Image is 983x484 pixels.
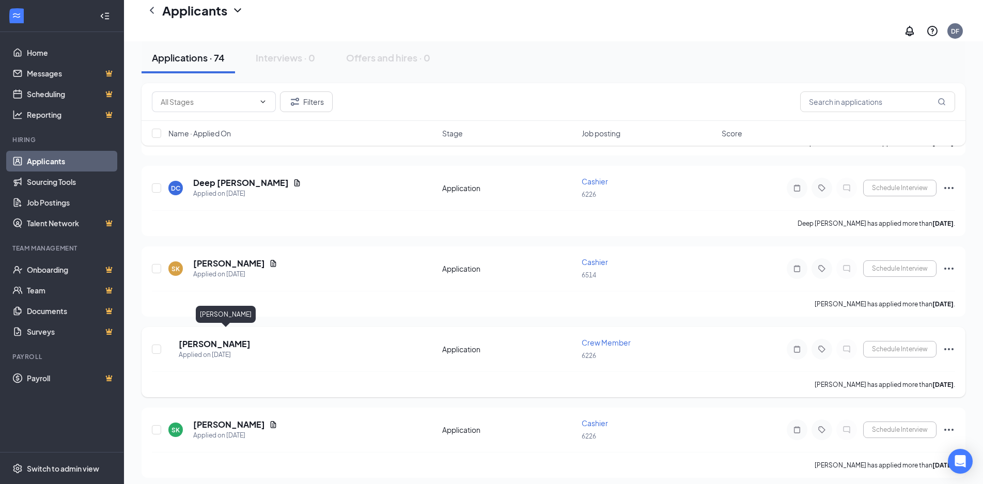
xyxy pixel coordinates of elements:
div: DF [951,27,959,36]
span: Score [722,128,742,138]
a: SurveysCrown [27,321,115,342]
svg: Ellipses [943,262,955,275]
svg: Tag [816,184,828,192]
div: Application [442,344,576,354]
p: [PERSON_NAME] has applied more than . [815,461,955,470]
div: [PERSON_NAME] [196,306,256,323]
a: SchedulingCrown [27,84,115,104]
div: Application [442,425,576,435]
svg: ChevronLeft [146,4,158,17]
span: Job posting [582,128,620,138]
h5: [PERSON_NAME] [193,419,265,430]
div: Offers and hires · 0 [346,51,430,64]
svg: MagnifyingGlass [938,98,946,106]
a: Sourcing Tools [27,171,115,192]
svg: Document [269,420,277,429]
div: Payroll [12,352,113,361]
span: Cashier [582,418,608,428]
a: Home [27,42,115,63]
svg: ChevronDown [231,4,244,17]
a: DocumentsCrown [27,301,115,321]
span: 6226 [582,352,596,360]
div: Application [442,263,576,274]
div: Interviews · 0 [256,51,315,64]
span: Crew Member [582,338,631,347]
b: [DATE] [932,461,954,469]
div: Switch to admin view [27,463,99,474]
a: Applicants [27,151,115,171]
b: [DATE] [932,381,954,388]
div: SK [171,426,180,434]
a: TeamCrown [27,280,115,301]
div: Applications · 74 [152,51,225,64]
a: MessagesCrown [27,63,115,84]
b: [DATE] [932,220,954,227]
a: PayrollCrown [27,368,115,388]
a: ReportingCrown [27,104,115,125]
div: DC [171,184,180,193]
span: Stage [442,128,463,138]
h5: Deep [PERSON_NAME] [193,177,289,189]
svg: Document [293,179,301,187]
h5: [PERSON_NAME] [193,258,265,269]
div: Applied on [DATE] [193,269,277,279]
svg: Document [269,259,277,268]
svg: Note [791,426,803,434]
span: 6226 [582,191,596,198]
svg: Collapse [100,11,110,21]
svg: ChevronDown [259,98,267,106]
div: SK [171,264,180,273]
svg: WorkstreamLogo [11,10,22,21]
div: Application [442,183,576,193]
svg: Notifications [903,25,916,37]
input: Search in applications [800,91,955,112]
svg: Tag [816,426,828,434]
a: OnboardingCrown [27,259,115,280]
b: [DATE] [932,300,954,308]
svg: Ellipses [943,343,955,355]
p: [PERSON_NAME] has applied more than . [815,300,955,308]
h1: Applicants [162,2,227,19]
span: Cashier [582,257,608,267]
svg: Note [791,264,803,273]
div: Team Management [12,244,113,253]
div: Applied on [DATE] [179,350,251,360]
span: Name · Applied On [168,128,231,138]
input: All Stages [161,96,255,107]
p: Deep [PERSON_NAME] has applied more than . [798,219,955,228]
p: [PERSON_NAME] has applied more than . [815,380,955,389]
span: 6514 [582,271,596,279]
span: Cashier [582,177,608,186]
a: Job Postings [27,192,115,213]
svg: Note [791,345,803,353]
svg: Ellipses [943,424,955,436]
svg: Ellipses [943,182,955,194]
div: Applied on [DATE] [193,430,277,441]
button: Filter Filters [280,91,333,112]
h5: [PERSON_NAME] [179,338,251,350]
svg: Note [791,184,803,192]
svg: Tag [816,264,828,273]
svg: QuestionInfo [926,25,939,37]
svg: Filter [289,96,301,108]
a: Talent NetworkCrown [27,213,115,233]
span: 6226 [582,432,596,440]
div: Applied on [DATE] [193,189,301,199]
div: Hiring [12,135,113,144]
svg: Settings [12,463,23,474]
div: Open Intercom Messenger [948,449,973,474]
svg: Tag [816,345,828,353]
